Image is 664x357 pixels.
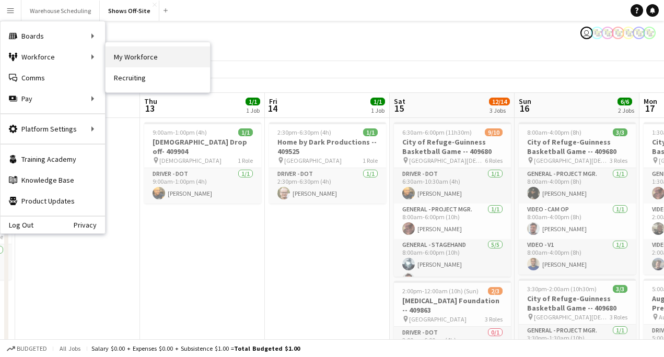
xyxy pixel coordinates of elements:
[5,343,49,354] button: Budgeted
[1,191,105,211] a: Product Updates
[409,157,485,164] span: [GEOGRAPHIC_DATA][DEMOGRAPHIC_DATA]
[489,98,510,105] span: 12/14
[1,26,105,46] div: Boards
[519,294,636,313] h3: City of Refuge-Guinness Basketball Game -- 409680
[394,204,511,239] app-card-role: General - Project Mgr.1/18:00am-6:00pm (10h)[PERSON_NAME]
[21,1,100,21] button: Warehouse Scheduling
[394,137,511,156] h3: City of Refuge-Guinness Basketball Game -- 409680
[1,221,33,229] a: Log Out
[485,315,503,323] span: 3 Roles
[394,97,405,106] span: Sat
[394,122,511,277] app-job-card: 6:30am-6:00pm (11h30m)9/10City of Refuge-Guinness Basketball Game -- 409680 [GEOGRAPHIC_DATA][DEM...
[1,46,105,67] div: Workforce
[534,157,610,164] span: [GEOGRAPHIC_DATA][DEMOGRAPHIC_DATA]
[74,221,105,229] a: Privacy
[371,106,385,114] div: 1 Job
[17,345,47,352] span: Budgeted
[642,102,657,114] span: 17
[613,285,627,293] span: 3/3
[618,106,634,114] div: 2 Jobs
[394,168,511,204] app-card-role: Driver - DOT1/16:30am-10:30am (4h)[PERSON_NAME]
[610,313,627,321] span: 3 Roles
[618,98,632,105] span: 6/6
[269,122,386,204] app-job-card: 2:30pm-6:30pm (4h)1/1Home by Dark Productions -- 409525 [GEOGRAPHIC_DATA]1 RoleDriver - DOT1/12:3...
[144,97,157,106] span: Thu
[363,128,378,136] span: 1/1
[153,128,207,136] span: 9:00am-1:00pm (4h)
[1,118,105,139] div: Platform Settings
[106,46,210,67] a: My Workforce
[370,98,385,105] span: 1/1
[234,344,300,352] span: Total Budgeted $1.00
[485,128,503,136] span: 9/10
[144,122,261,204] app-job-card: 9:00am-1:00pm (4h)1/1[DEMOGRAPHIC_DATA] Drop off- 409904 [DEMOGRAPHIC_DATA]1 RoleDriver - DOT1/19...
[100,1,159,21] button: Shows Off-Site
[409,315,467,323] span: [GEOGRAPHIC_DATA]
[1,170,105,191] a: Knowledge Base
[519,168,636,204] app-card-role: General - Project Mgr.1/18:00am-4:00pm (8h)[PERSON_NAME]
[519,122,636,275] app-job-card: 8:00am-4:00pm (8h)3/3City of Refuge-Guinness Basketball Game -- 409680 [GEOGRAPHIC_DATA][DEMOGRAP...
[246,98,260,105] span: 1/1
[488,287,503,295] span: 2/3
[394,296,511,315] h3: [MEDICAL_DATA] Foundation -- 409863
[143,102,157,114] span: 13
[246,106,260,114] div: 1 Job
[519,204,636,239] app-card-role: Video - Cam Op1/18:00am-4:00pm (8h)[PERSON_NAME]
[269,168,386,204] app-card-role: Driver - DOT1/12:30pm-6:30pm (4h)[PERSON_NAME]
[644,97,657,106] span: Mon
[613,128,627,136] span: 3/3
[527,128,581,136] span: 8:00am-4:00pm (8h)
[534,313,610,321] span: [GEOGRAPHIC_DATA][DEMOGRAPHIC_DATA]
[1,88,105,109] div: Pay
[591,27,603,39] app-user-avatar: Labor Coordinator
[284,157,342,164] span: [GEOGRAPHIC_DATA]
[144,137,261,156] h3: [DEMOGRAPHIC_DATA] Drop off- 409904
[622,27,635,39] app-user-avatar: Labor Coordinator
[1,149,105,170] a: Training Academy
[490,106,509,114] div: 3 Jobs
[238,128,253,136] span: 1/1
[392,102,405,114] span: 15
[527,285,613,293] span: 3:30pm-2:00am (10h30m) (Mon)
[601,27,614,39] app-user-avatar: Labor Coordinator
[643,27,656,39] app-user-avatar: Labor Coordinator
[267,102,277,114] span: 14
[517,102,531,114] span: 16
[144,168,261,204] app-card-role: Driver - DOT1/19:00am-1:00pm (4h)[PERSON_NAME]
[363,157,378,164] span: 1 Role
[519,97,531,106] span: Sun
[402,128,472,136] span: 6:30am-6:00pm (11h30m)
[402,287,479,295] span: 2:00pm-12:00am (10h) (Sun)
[519,239,636,275] app-card-role: Video - V11/18:00am-4:00pm (8h)[PERSON_NAME]
[394,239,511,335] app-card-role: General - Stagehand5/58:00am-6:00pm (10h)[PERSON_NAME][PERSON_NAME]
[519,137,636,156] h3: City of Refuge-Guinness Basketball Game -- 409680
[91,344,300,352] div: Salary $0.00 + Expenses $0.00 + Subsistence $1.00 =
[159,157,222,164] span: [DEMOGRAPHIC_DATA]
[485,157,503,164] span: 6 Roles
[610,157,627,164] span: 3 Roles
[106,67,210,88] a: Recruiting
[580,27,593,39] app-user-avatar: Toryn Tamborello
[277,128,331,136] span: 2:30pm-6:30pm (4h)
[633,27,645,39] app-user-avatar: Labor Coordinator
[269,97,277,106] span: Fri
[238,157,253,164] span: 1 Role
[57,344,83,352] span: All jobs
[1,67,105,88] a: Comms
[269,137,386,156] h3: Home by Dark Productions -- 409525
[612,27,624,39] app-user-avatar: Labor Coordinator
